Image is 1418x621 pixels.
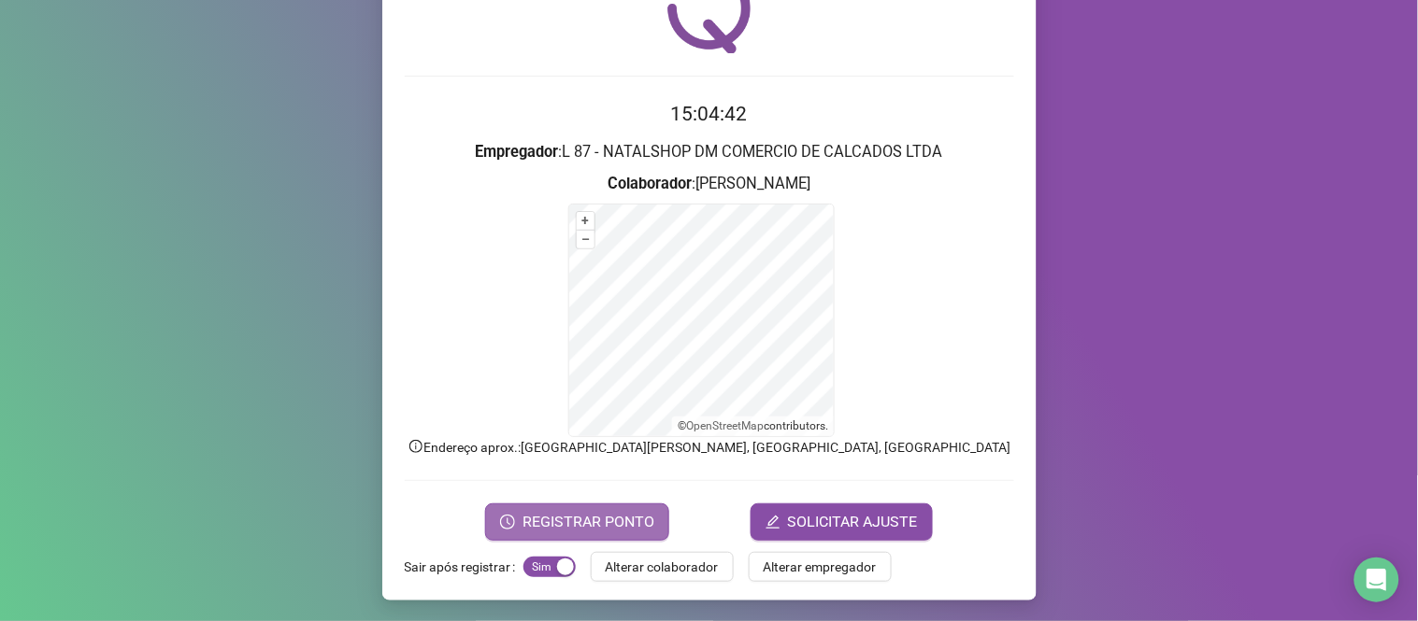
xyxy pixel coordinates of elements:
[405,140,1014,164] h3: : L 87 - NATALSHOP DM COMERCIO DE CALCADOS LTDA
[405,552,523,582] label: Sair após registrar
[766,515,781,529] span: edit
[686,419,764,432] a: OpenStreetMap
[608,175,692,192] strong: Colaborador
[671,103,748,125] time: 15:04:42
[749,552,892,582] button: Alterar empregador
[1354,557,1399,602] div: Open Intercom Messenger
[408,438,424,455] span: info-circle
[405,437,1014,458] p: Endereço aprox. : [GEOGRAPHIC_DATA][PERSON_NAME], [GEOGRAPHIC_DATA], [GEOGRAPHIC_DATA]
[606,557,719,577] span: Alterar colaborador
[523,511,654,533] span: REGISTRAR PONTO
[751,503,933,541] button: editSOLICITAR AJUSTE
[788,511,918,533] span: SOLICITAR AJUSTE
[577,231,594,248] button: –
[485,503,669,541] button: REGISTRAR PONTO
[405,172,1014,196] h3: : [PERSON_NAME]
[764,557,877,577] span: Alterar empregador
[500,515,515,529] span: clock-circle
[577,212,594,230] button: +
[476,143,559,161] strong: Empregador
[591,552,734,582] button: Alterar colaborador
[678,419,828,432] li: © contributors.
